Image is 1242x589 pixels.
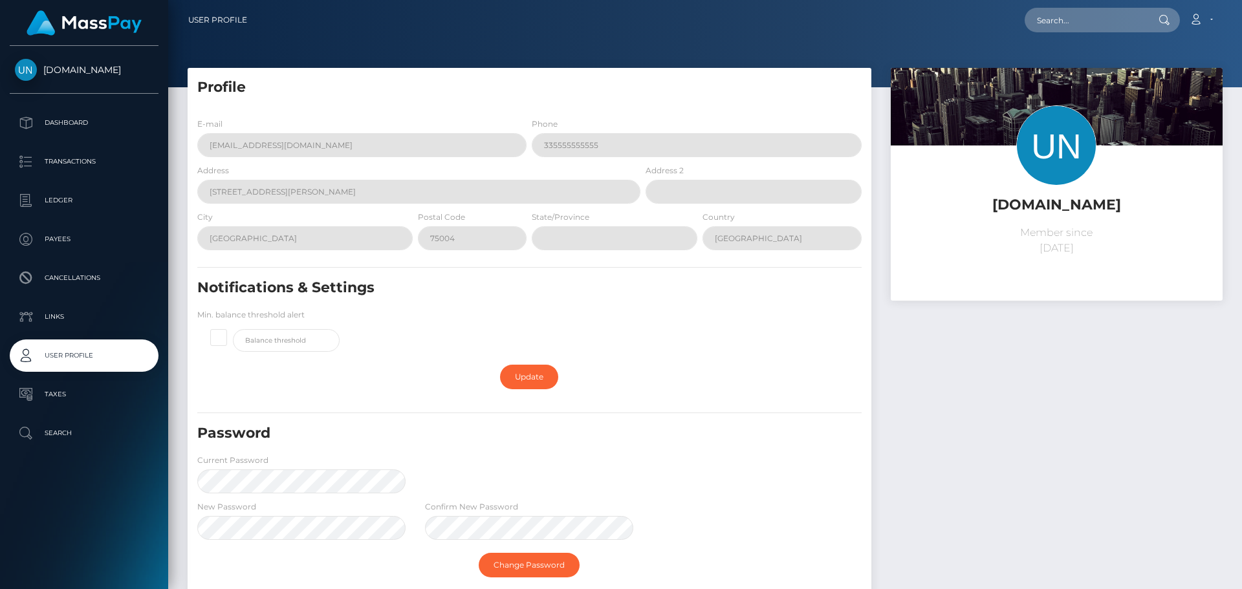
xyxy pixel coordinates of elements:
[10,64,158,76] span: [DOMAIN_NAME]
[703,211,735,223] label: Country
[197,78,862,98] h5: Profile
[10,184,158,217] a: Ledger
[197,455,268,466] label: Current Password
[197,278,755,298] h5: Notifications & Settings
[10,262,158,294] a: Cancellations
[197,165,229,177] label: Address
[532,118,558,130] label: Phone
[10,145,158,178] a: Transactions
[10,107,158,139] a: Dashboard
[891,68,1223,289] img: ...
[15,59,37,81] img: Unlockt.me
[646,165,684,177] label: Address 2
[15,307,153,327] p: Links
[10,378,158,411] a: Taxes
[15,152,153,171] p: Transactions
[197,211,213,223] label: City
[10,339,158,372] a: User Profile
[10,417,158,449] a: Search
[425,501,518,513] label: Confirm New Password
[479,553,580,577] a: Change Password
[15,268,153,288] p: Cancellations
[27,10,142,36] img: MassPay Logo
[1025,8,1146,32] input: Search...
[418,211,465,223] label: Postal Code
[197,423,755,444] h5: Password
[900,195,1213,215] h5: [DOMAIN_NAME]
[15,113,153,133] p: Dashboard
[15,230,153,249] p: Payees
[197,118,223,130] label: E-mail
[900,225,1213,256] p: Member since [DATE]
[10,301,158,333] a: Links
[15,423,153,443] p: Search
[197,309,305,321] label: Min. balance threshold alert
[188,6,247,34] a: User Profile
[15,385,153,404] p: Taxes
[10,223,158,255] a: Payees
[500,365,558,389] a: Update
[15,346,153,365] p: User Profile
[197,501,256,513] label: New Password
[15,191,153,210] p: Ledger
[532,211,589,223] label: State/Province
